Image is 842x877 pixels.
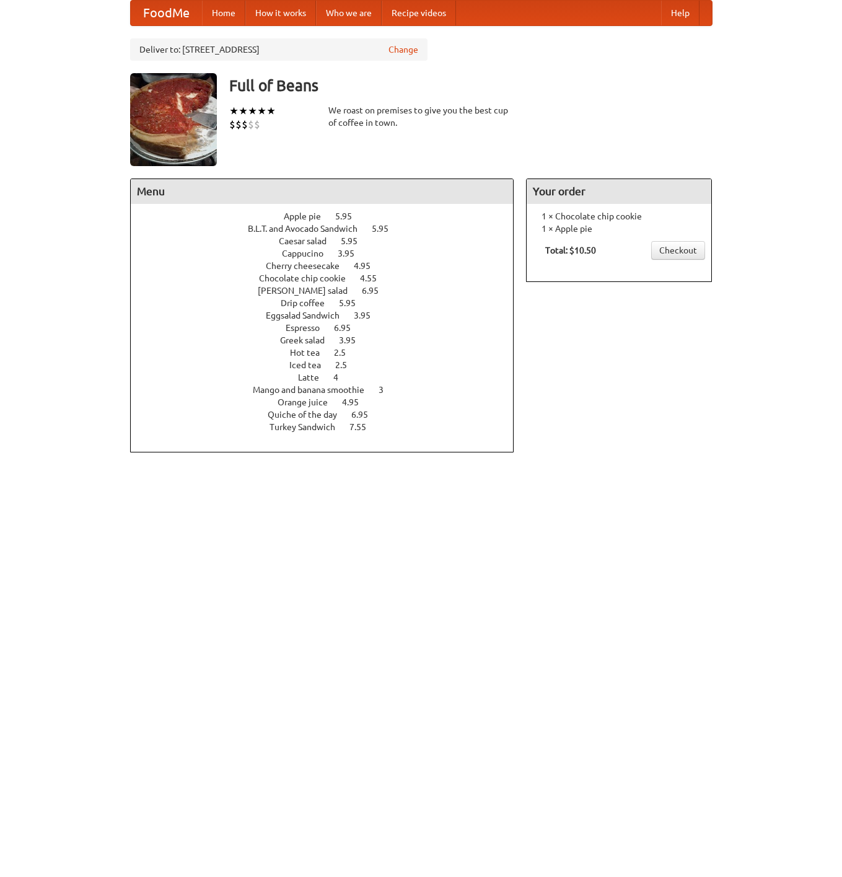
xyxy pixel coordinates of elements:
[339,298,368,308] span: 5.95
[258,286,360,296] span: [PERSON_NAME] salad
[229,104,239,118] li: ★
[334,348,358,358] span: 2.5
[286,323,332,333] span: Espresso
[235,118,242,131] li: $
[372,224,401,234] span: 5.95
[229,118,235,131] li: $
[339,335,368,345] span: 3.95
[298,372,331,382] span: Latte
[131,179,514,204] h4: Menu
[130,73,217,166] img: angular.jpg
[341,236,370,246] span: 5.95
[289,360,370,370] a: Iced tea 2.5
[229,73,713,98] h3: Full of Beans
[268,410,349,420] span: Quiche of the day
[279,236,339,246] span: Caesar salad
[254,118,260,131] li: $
[351,410,380,420] span: 6.95
[284,211,333,221] span: Apple pie
[335,360,359,370] span: 2.5
[335,211,364,221] span: 5.95
[248,104,257,118] li: ★
[280,335,337,345] span: Greek salad
[242,118,248,131] li: $
[259,273,400,283] a: Chocolate chip cookie 4.55
[533,223,705,235] li: 1 × Apple pie
[328,104,514,129] div: We roast on premises to give you the best cup of coffee in town.
[239,104,248,118] li: ★
[130,38,428,61] div: Deliver to: [STREET_ADDRESS]
[545,245,596,255] b: Total: $10.50
[338,249,367,258] span: 3.95
[245,1,316,25] a: How it works
[257,104,266,118] li: ★
[270,422,348,432] span: Turkey Sandwich
[259,273,358,283] span: Chocolate chip cookie
[266,104,276,118] li: ★
[281,298,379,308] a: Drip coffee 5.95
[298,372,361,382] a: Latte 4
[248,224,411,234] a: B.L.T. and Avocado Sandwich 5.95
[284,211,375,221] a: Apple pie 5.95
[379,385,396,395] span: 3
[289,360,333,370] span: Iced tea
[270,422,389,432] a: Turkey Sandwich 7.55
[278,397,340,407] span: Orange juice
[286,323,374,333] a: Espresso 6.95
[268,410,391,420] a: Quiche of the day 6.95
[258,286,401,296] a: [PERSON_NAME] salad 6.95
[266,311,352,320] span: Eggsalad Sandwich
[316,1,382,25] a: Who we are
[527,179,711,204] h4: Your order
[651,241,705,260] a: Checkout
[349,422,379,432] span: 7.55
[354,311,383,320] span: 3.95
[354,261,383,271] span: 4.95
[388,43,418,56] a: Change
[342,397,371,407] span: 4.95
[266,261,352,271] span: Cherry cheesecake
[533,210,705,223] li: 1 × Chocolate chip cookie
[202,1,245,25] a: Home
[382,1,456,25] a: Recipe videos
[290,348,369,358] a: Hot tea 2.5
[360,273,389,283] span: 4.55
[131,1,202,25] a: FoodMe
[282,249,377,258] a: Cappucino 3.95
[253,385,377,395] span: Mango and banana smoothie
[334,323,363,333] span: 6.95
[362,286,391,296] span: 6.95
[290,348,332,358] span: Hot tea
[266,261,393,271] a: Cherry cheesecake 4.95
[248,118,254,131] li: $
[278,397,382,407] a: Orange juice 4.95
[253,385,406,395] a: Mango and banana smoothie 3
[661,1,699,25] a: Help
[333,372,351,382] span: 4
[248,224,370,234] span: B.L.T. and Avocado Sandwich
[266,311,393,320] a: Eggsalad Sandwich 3.95
[281,298,337,308] span: Drip coffee
[282,249,336,258] span: Cappucino
[279,236,380,246] a: Caesar salad 5.95
[280,335,379,345] a: Greek salad 3.95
